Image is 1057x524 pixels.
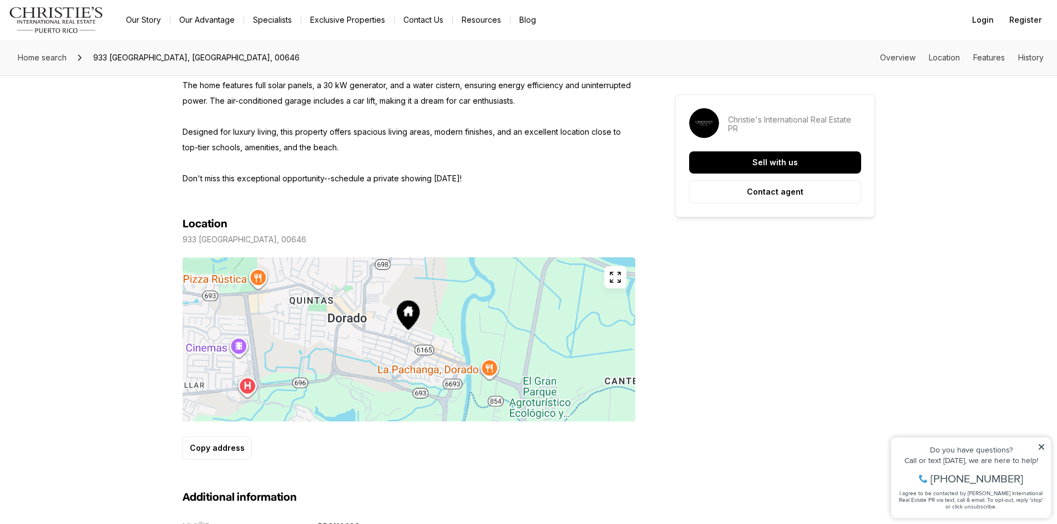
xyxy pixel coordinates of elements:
button: Sell with us [689,151,861,174]
button: Login [965,9,1000,31]
p: Copy address [190,444,245,452]
a: Blog [510,12,545,28]
div: Call or text [DATE], we are here to help! [12,35,160,43]
nav: Page section menu [880,53,1044,62]
h3: Additional information [183,491,635,504]
a: Home search [13,49,71,67]
img: logo [9,7,104,33]
a: Skip to: History [1018,53,1044,62]
button: Contact Us [395,12,452,28]
p: Contact agent [747,187,803,196]
a: Resources [453,12,510,28]
a: Exclusive Properties [301,12,394,28]
a: Skip to: Overview [880,53,916,62]
p: 933 [GEOGRAPHIC_DATA], 00646 [183,235,306,244]
h4: Location [183,217,227,231]
span: 933 [GEOGRAPHIC_DATA], [GEOGRAPHIC_DATA], 00646 [89,49,304,67]
a: Our Story [117,12,170,28]
p: Sell with us [752,158,798,167]
p: This stunning 5-bedroom, 5.5-bathroom residence is located in the exclusive community of [GEOGRAP... [183,16,635,186]
a: Specialists [244,12,301,28]
button: Register [1003,9,1048,31]
a: Our Advantage [170,12,244,28]
p: Christie's International Real Estate PR [728,115,861,133]
span: Home search [18,53,67,62]
span: [PHONE_NUMBER] [45,52,138,63]
a: Skip to: Location [929,53,960,62]
span: Register [1009,16,1041,24]
button: Contact agent [689,180,861,204]
div: Do you have questions? [12,25,160,33]
span: I agree to be contacted by [PERSON_NAME] International Real Estate PR via text, call & email. To ... [14,68,158,89]
button: Copy address [183,436,252,460]
img: Map of 933 ISLA NORTE SABANERA DORADO, DORADO PR, 00646 [183,257,635,421]
span: Login [972,16,994,24]
a: Skip to: Features [973,53,1005,62]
